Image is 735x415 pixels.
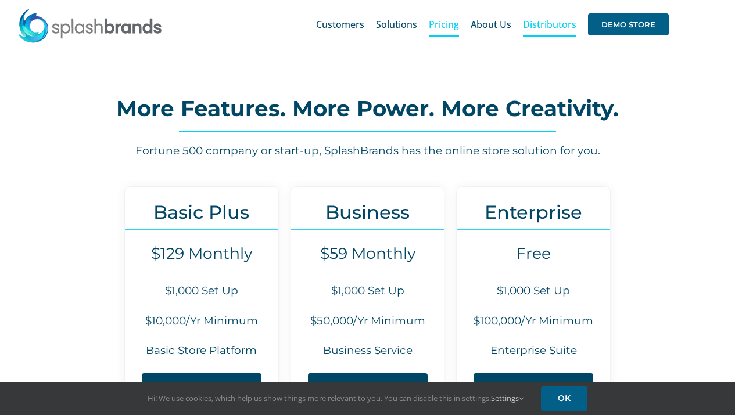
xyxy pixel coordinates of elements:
h6: Enterprise Suite [457,343,610,359]
span: Customers [316,20,364,29]
h2: More Features. More Power. More Creativity. [58,97,677,120]
h4: Free [457,244,610,263]
span: Distributors [523,20,576,29]
a: Customers [316,6,364,43]
a: DEMO STORE [308,373,428,405]
a: DEMO STORE [588,6,669,43]
h3: Business [291,201,444,223]
h4: $129 Monthly [125,244,278,263]
h6: Business Service [291,343,444,359]
a: Pricing [429,6,459,43]
a: DEMO STORE [142,373,261,405]
h6: $1,000 Set Up [457,283,610,299]
span: Pricing [429,20,459,29]
h6: $1,000 Set Up [291,283,444,299]
h6: $50,000/Yr Minimum [291,313,444,329]
h6: Basic Store Platform [125,343,278,359]
span: Hi! We use cookies, which help us show things more relevant to you. You can disable this in setti... [148,393,524,403]
span: Solutions [376,20,417,29]
h6: Fortune 500 company or start-up, SplashBrands has the online store solution for you. [58,143,677,159]
h6: $100,000/Yr Minimum [457,313,610,329]
nav: Main Menu [316,6,669,43]
a: Distributors [523,6,576,43]
a: OK [541,386,587,411]
h3: Basic Plus [125,201,278,223]
a: Settings [491,393,524,403]
h4: $59 Monthly [291,244,444,263]
h6: $1,000 Set Up [125,283,278,299]
h3: Enterprise [457,201,610,223]
a: DEMO STORE [474,373,593,405]
h6: $10,000/Yr Minimum [125,313,278,329]
img: SplashBrands.com Logo [17,8,163,43]
span: About Us [471,20,511,29]
span: DEMO STORE [588,13,669,35]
